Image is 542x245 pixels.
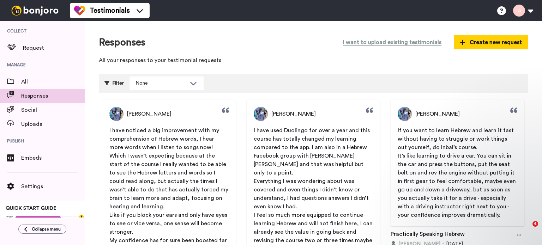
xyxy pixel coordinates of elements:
h1: Responses [99,37,145,48]
span: 4 [532,221,538,227]
img: Profile Picture [398,107,412,121]
p: All your responses to your testimonial requests [99,56,528,65]
img: bj-logo-header-white.svg [8,6,61,16]
span: QUICK START GUIDE [6,206,56,211]
a: Practically Speaking Hebrew [391,230,465,240]
span: I have noticed a big improvement with my comprehension of Hebrew words, I hear more words when I ... [109,128,230,209]
span: I have used Duolingo for over a year and this course has totally changed my learning compared to ... [254,128,371,176]
span: If you want to learn Hebrew and learn it fast without having to struggle or work things out yours... [398,128,515,150]
span: All [21,78,85,86]
span: Like if you block your ears and only have eyes to see or vice versa, one sense will become stronger. [109,212,229,235]
img: tm-color.svg [74,5,85,16]
button: Collapse menu [18,225,66,234]
img: Profile Picture [109,107,124,121]
div: Filter [104,76,124,90]
span: Create new request [460,38,522,47]
span: Social [21,106,85,114]
button: I want to upload existing testimonials [338,35,447,49]
iframe: Intercom live chat [518,221,535,238]
span: It’s like learning to drive a car. You can sit in the car and press the buttons, put the seat bel... [398,153,517,218]
img: Profile Picture [254,107,268,121]
span: Uploads [21,120,85,128]
span: Settings [21,182,85,191]
span: Testimonials [90,6,130,16]
span: Responses [21,92,85,100]
span: 71% [6,215,14,220]
span: [PERSON_NAME] [415,110,460,118]
span: Everything I was wondering about was covered and even things I didn’t know or understand, I had q... [254,178,370,209]
span: Request [23,44,85,52]
button: Create new request [454,35,528,49]
span: Collapse menu [32,226,61,232]
div: Tooltip anchor [78,214,85,220]
span: Embeds [21,154,85,162]
span: [PERSON_NAME] [127,110,171,118]
div: None [135,80,186,87]
span: [PERSON_NAME] [271,110,316,118]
